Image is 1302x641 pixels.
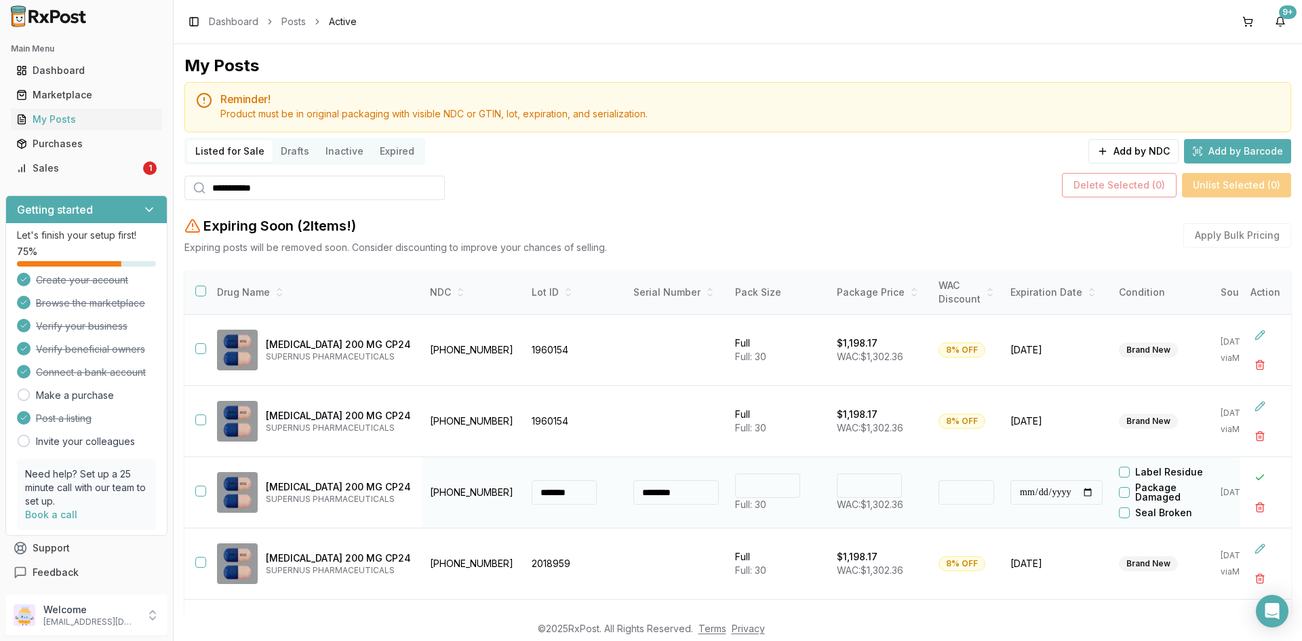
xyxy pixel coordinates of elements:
div: My Posts [184,55,259,77]
button: Sales1 [5,157,167,179]
nav: breadcrumb [209,15,357,28]
div: Marketplace [16,88,157,102]
button: Delete [1248,495,1272,520]
div: Product must be in original packaging with visible NDC or GTIN, lot, expiration, and serialization. [220,107,1280,121]
button: Edit [1248,323,1272,347]
label: Seal Broken [1135,508,1192,518]
td: [PHONE_NUMBER] [422,528,524,600]
th: Pack Size [727,271,829,315]
span: Verify beneficial owners [36,343,145,356]
span: [DATE] [1010,557,1103,570]
button: Edit [1248,394,1272,419]
div: Purchases [16,137,157,151]
a: Dashboard [209,15,258,28]
label: Label Residue [1135,467,1203,477]
h2: Expiring Soon ( 2 Item s !) [203,216,356,235]
span: Verify your business [36,319,127,333]
p: SUPERNUS PHARMACEUTICALS [266,565,411,576]
p: [MEDICAL_DATA] 200 MG CP24 [266,551,411,565]
a: Terms [698,623,726,634]
div: Brand New [1119,343,1178,357]
p: [DATE] [1221,550,1272,561]
p: SUPERNUS PHARMACEUTICALS [266,494,411,505]
div: WAC Discount [939,279,994,306]
button: Add by NDC [1088,139,1179,163]
label: Package Damaged [1135,483,1212,502]
span: Full: 30 [735,422,766,433]
span: Browse the marketplace [36,296,145,310]
p: [EMAIL_ADDRESS][DOMAIN_NAME] [43,617,138,627]
td: Full [727,386,829,457]
span: Full: 30 [735,499,766,510]
td: 2018959 [524,528,625,600]
a: My Posts [11,107,162,132]
a: Make a purchase [36,389,114,402]
button: Listed for Sale [187,140,273,162]
img: Trokendi XR 200 MG CP24 [217,472,258,513]
div: 8% OFF [939,343,985,357]
span: Connect a bank account [36,366,146,379]
button: Purchases [5,133,167,155]
p: $1,198.17 [837,408,877,421]
span: WAC: $1,302.36 [837,351,903,362]
button: Support [5,536,167,560]
h5: Reminder! [220,94,1280,104]
th: Action [1240,271,1291,315]
div: Package Price [837,286,922,299]
p: via Migrated [1221,353,1272,364]
p: [DATE] [1221,408,1272,419]
button: Edit [1248,537,1272,561]
button: Dashboard [5,60,167,81]
h3: Getting started [17,201,93,218]
p: Let's finish your setup first! [17,229,156,242]
a: Posts [281,15,306,28]
p: SUPERNUS PHARMACEUTICALS [266,351,411,362]
img: Trokendi XR 200 MG CP24 [217,330,258,370]
div: 8% OFF [939,556,985,571]
button: Inactive [317,140,372,162]
div: NDC [430,286,515,299]
span: [DATE] [1010,343,1103,357]
p: [DATE] [1221,487,1272,498]
a: Purchases [11,132,162,156]
div: Open Intercom Messenger [1256,595,1288,627]
p: Expiring posts will be removed soon. Consider discounting to improve your chances of selling. [184,241,607,254]
span: WAC: $1,302.36 [837,499,903,510]
div: Source [1221,286,1272,299]
span: Feedback [33,566,79,579]
a: Privacy [732,623,765,634]
button: Feedback [5,560,167,585]
div: 8% OFF [939,414,985,429]
p: [MEDICAL_DATA] 200 MG CP24 [266,480,411,494]
th: Condition [1111,271,1212,315]
div: Expiration Date [1010,286,1103,299]
a: Sales1 [11,156,162,180]
p: [MEDICAL_DATA] 200 MG CP24 [266,409,411,423]
p: via Migrated [1221,424,1272,435]
button: My Posts [5,109,167,130]
p: [MEDICAL_DATA] 200 MG CP24 [266,338,411,351]
td: [PHONE_NUMBER] [422,315,524,386]
span: Full: 30 [735,564,766,576]
button: Expired [372,140,422,162]
td: [PHONE_NUMBER] [422,457,524,528]
div: Brand New [1119,556,1178,571]
td: 1960154 [524,315,625,386]
span: [DATE] [1010,414,1103,428]
button: Delete [1248,566,1272,591]
span: WAC: $1,302.36 [837,422,903,433]
td: Full [727,315,829,386]
div: Lot ID [532,286,617,299]
div: My Posts [16,113,157,126]
img: RxPost Logo [5,5,92,27]
a: Marketplace [11,83,162,107]
div: Dashboard [16,64,157,77]
td: Full [727,528,829,600]
span: Create your account [36,273,128,287]
button: Add by Barcode [1184,139,1291,163]
td: [PHONE_NUMBER] [422,386,524,457]
a: Dashboard [11,58,162,83]
button: Drafts [273,140,317,162]
div: 9+ [1279,5,1297,19]
span: Full: 30 [735,351,766,362]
